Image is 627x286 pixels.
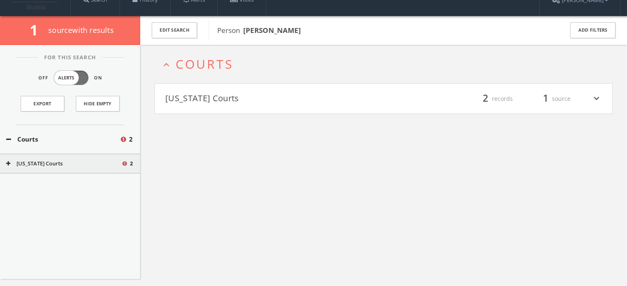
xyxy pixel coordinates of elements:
[38,74,48,81] span: Off
[463,92,513,106] div: records
[591,92,602,106] i: expand_more
[165,92,384,106] button: [US_STATE] Courts
[161,59,172,70] i: expand_less
[243,26,301,35] b: [PERSON_NAME]
[152,22,197,38] button: Edit Search
[217,26,301,35] span: Person
[176,56,233,72] span: Courts
[130,160,133,168] span: 2
[521,92,571,106] div: source
[6,135,120,144] button: Courts
[30,20,45,40] span: 1
[479,91,492,106] span: 2
[161,57,613,71] button: expand_lessCourts
[6,160,121,168] button: [US_STATE] Courts
[570,22,615,38] button: Add Filters
[129,135,133,144] span: 2
[21,96,64,112] a: Export
[48,25,114,35] span: source with results
[76,96,120,112] button: Hide Empty
[94,74,102,81] span: On
[539,91,552,106] span: 1
[38,53,102,62] span: For This Search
